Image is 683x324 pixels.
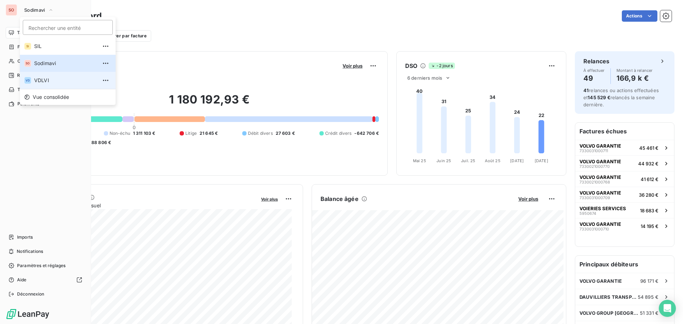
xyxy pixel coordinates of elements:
[259,196,280,202] button: Voir plus
[23,20,113,35] input: placeholder
[579,206,626,211] span: VOIERIES SERVICES
[93,30,151,42] button: Filtrer par facture
[638,294,658,300] span: 54 895 €
[579,164,610,169] span: 7330021000770
[616,68,653,73] span: Montant à relancer
[40,92,379,114] h2: 1 180 192,93 €
[24,77,31,84] div: VD
[583,68,605,73] span: À effectuer
[33,94,69,101] span: Vue consolidée
[579,294,638,300] span: DAUVILLIERS TRANSPORTS SARL
[429,63,455,69] span: -2 jours
[575,171,674,187] button: VOLVO GARANTIE733002100076841 612 €
[340,63,365,69] button: Voir plus
[579,159,621,164] span: VOLVO GARANTIE
[24,43,31,50] div: SI
[17,277,27,283] span: Aide
[133,130,155,137] span: 1 311 103 €
[354,130,379,137] span: -642 706 €
[17,86,32,93] span: Tâches
[579,143,621,149] span: VOLVO GARANTIE
[34,77,97,84] span: VDLVI
[261,197,278,202] span: Voir plus
[516,196,540,202] button: Voir plus
[579,180,610,184] span: 7330021000768
[640,310,658,316] span: 51 331 €
[6,308,50,320] img: Logo LeanPay
[640,208,658,213] span: 18 683 €
[579,227,609,231] span: 7330031000710
[321,195,359,203] h6: Balance âgée
[579,310,640,316] span: VOLVO GROUP [GEOGRAPHIC_DATA] NV
[641,176,658,182] span: 41 612 €
[575,202,674,218] button: VOIERIES SERVICES595067418 683 €
[17,291,44,297] span: Déconnexion
[518,196,538,202] span: Voir plus
[583,87,589,93] span: 41
[485,158,501,163] tspan: Août 25
[583,87,659,107] span: relances ou actions effectuées et relancés la semaine dernière.
[575,218,674,234] button: VOLVO GARANTIE733003100071014 195 €
[640,278,658,284] span: 96 171 €
[575,256,674,273] h6: Principaux débiteurs
[17,101,39,107] span: Paiements
[510,158,524,163] tspan: [DATE]
[616,73,653,84] h4: 166,9 k €
[659,300,676,317] div: Open Intercom Messenger
[6,4,17,16] div: SO
[24,7,45,13] span: Sodimavi
[405,62,417,70] h6: DSO
[17,44,36,50] span: Factures
[575,155,674,171] button: VOLVO GARANTIE733002100077044 932 €
[575,187,674,202] button: VOLVO GARANTIE733003100070936 280 €
[583,57,609,65] h6: Relances
[34,60,97,67] span: Sodimavi
[133,124,136,130] span: 0
[461,158,475,163] tspan: Juil. 25
[579,174,621,180] span: VOLVO GARANTIE
[641,223,658,229] span: 14 195 €
[579,211,596,216] span: 5950674
[325,130,352,137] span: Crédit divers
[638,161,658,166] span: 44 932 €
[40,202,256,209] span: Chiffre d'affaires mensuel
[575,123,674,140] h6: Factures échues
[17,234,33,240] span: Imports
[579,278,622,284] span: VOLVO GARANTIE
[579,190,621,196] span: VOLVO GARANTIE
[343,63,362,69] span: Voir plus
[639,192,658,198] span: 36 280 €
[110,130,130,137] span: Non-échu
[17,262,65,269] span: Paramètres et réglages
[34,43,97,50] span: SIL
[24,60,31,67] div: SO
[436,158,451,163] tspan: Juin 25
[639,145,658,151] span: 45 461 €
[185,130,197,137] span: Litige
[535,158,548,163] tspan: [DATE]
[407,75,442,81] span: 6 derniers mois
[622,10,657,22] button: Actions
[583,73,605,84] h4: 49
[6,274,85,286] a: Aide
[17,248,43,255] span: Notifications
[200,130,218,137] span: 21 645 €
[575,140,674,155] button: VOLVO GARANTIE733003100071145 461 €
[17,72,36,79] span: Relances
[588,95,610,100] span: 145 529 €
[579,196,610,200] span: 7330031000709
[413,158,426,163] tspan: Mai 25
[276,130,295,137] span: 27 603 €
[248,130,273,137] span: Débit divers
[89,139,111,146] span: -88 806 €
[17,58,32,64] span: Clients
[579,149,608,153] span: 7330031000711
[17,30,50,36] span: Tableau de bord
[579,221,621,227] span: VOLVO GARANTIE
